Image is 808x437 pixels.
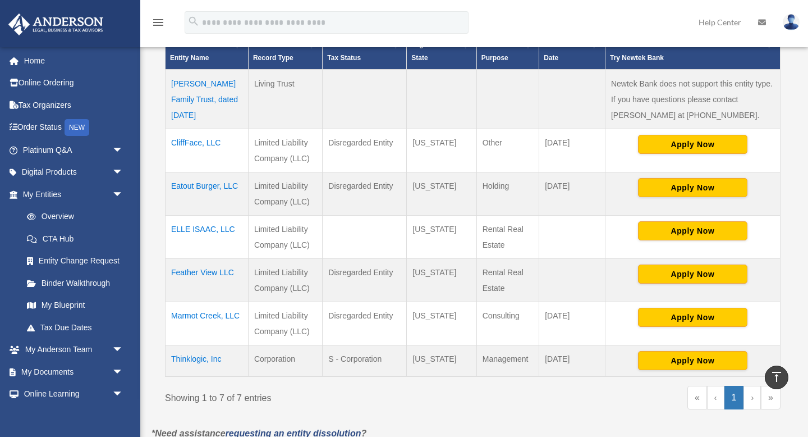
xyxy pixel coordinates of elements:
a: My Documentsarrow_drop_down [8,361,140,383]
a: My Anderson Teamarrow_drop_down [8,339,140,361]
a: Overview [16,206,129,228]
td: Thinklogic, Inc [166,345,249,376]
td: Management [476,345,539,376]
td: Disregarded Entity [323,129,407,172]
a: Online Ordering [8,72,140,94]
td: [DATE] [539,302,605,345]
td: [US_STATE] [407,129,476,172]
td: Corporation [248,345,322,376]
td: [US_STATE] [407,302,476,345]
a: First [687,386,707,409]
td: Other [476,129,539,172]
td: [US_STATE] [407,215,476,258]
span: Business Purpose [481,40,511,62]
td: Disregarded Entity [323,258,407,302]
a: My Blueprint [16,294,135,317]
td: [DATE] [539,345,605,376]
td: Feather View LLC [166,258,249,302]
i: vertical_align_top [770,370,783,384]
td: Consulting [476,302,539,345]
td: Limited Liability Company (LLC) [248,302,322,345]
td: Newtek Bank does not support this entity type. If you have questions please contact [PERSON_NAME]... [605,70,780,129]
button: Apply Now [638,178,747,197]
a: Binder Walkthrough [16,272,135,294]
td: Living Trust [248,70,322,129]
span: arrow_drop_down [112,339,135,362]
span: arrow_drop_down [112,161,135,184]
td: [US_STATE] [407,172,476,215]
div: Showing 1 to 7 of 7 entries [165,386,465,406]
span: Tax Status [327,54,361,62]
span: Organization State [411,40,452,62]
img: Anderson Advisors Platinum Portal [5,13,107,35]
span: arrow_drop_down [112,183,135,206]
img: User Pic [783,14,800,30]
i: menu [151,16,165,29]
a: Online Learningarrow_drop_down [8,383,140,406]
span: arrow_drop_down [112,139,135,162]
td: Limited Liability Company (LLC) [248,215,322,258]
a: vertical_align_top [765,366,788,389]
button: Apply Now [638,351,747,370]
td: CliffFace, LLC [166,129,249,172]
a: Home [8,49,140,72]
td: Marmot Creek, LLC [166,302,249,345]
a: Tax Organizers [8,94,140,116]
span: Entity Name [170,54,209,62]
td: [US_STATE] [407,258,476,302]
td: Eatout Burger, LLC [166,172,249,215]
span: arrow_drop_down [112,361,135,384]
button: Apply Now [638,308,747,327]
td: Limited Liability Company (LLC) [248,258,322,302]
td: [DATE] [539,129,605,172]
a: Platinum Q&Aarrow_drop_down [8,139,140,161]
button: Apply Now [638,221,747,240]
td: S - Corporation [323,345,407,376]
td: [US_STATE] [407,345,476,376]
i: search [187,15,200,28]
a: My Entitiesarrow_drop_down [8,183,135,206]
td: Rental Real Estate [476,258,539,302]
a: Entity Change Request [16,250,135,272]
td: Holding [476,172,539,215]
a: Tax Due Dates [16,316,135,339]
td: Limited Liability Company (LLC) [248,172,322,215]
button: Apply Now [638,265,747,284]
span: arrow_drop_down [112,383,135,406]
a: menu [151,20,165,29]
td: Disregarded Entity [323,172,407,215]
span: Federal Return Due Date [544,27,580,62]
td: ELLE ISAAC, LLC [166,215,249,258]
a: CTA Hub [16,227,135,250]
div: NEW [65,119,89,136]
td: Rental Real Estate [476,215,539,258]
button: Apply Now [638,135,747,154]
td: Disregarded Entity [323,302,407,345]
a: Digital Productsarrow_drop_down [8,161,140,184]
td: [DATE] [539,172,605,215]
div: Try Newtek Bank [610,51,763,65]
td: [PERSON_NAME] Family Trust, dated [DATE] [166,70,249,129]
td: Limited Liability Company (LLC) [248,129,322,172]
a: Order StatusNEW [8,116,140,139]
span: Record Type [253,54,293,62]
